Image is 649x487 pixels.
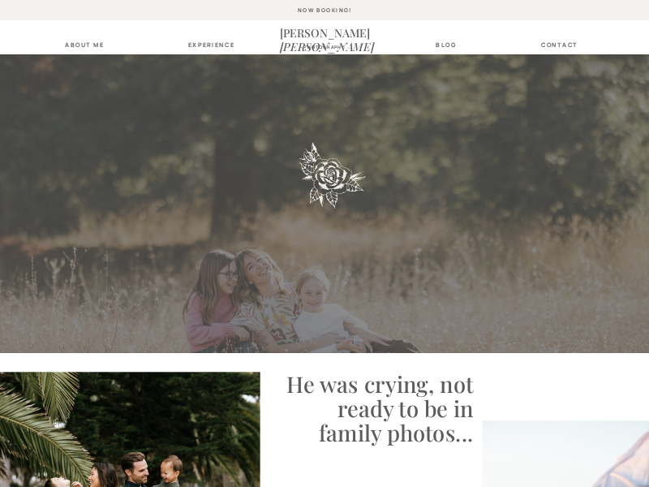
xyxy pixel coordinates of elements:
a: now booking! [176,7,473,14]
a: about Me [62,41,107,49]
a: contact [538,41,581,49]
a: blog [430,41,462,49]
nav: [PERSON_NAME] [280,26,370,38]
a: photography [298,44,352,51]
a: Experience [188,41,231,49]
h2: He was crying, not ready to be in family photos... [273,372,474,473]
i: [PERSON_NAME] [280,38,375,54]
a: [PERSON_NAME][PERSON_NAME] [280,26,370,38]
